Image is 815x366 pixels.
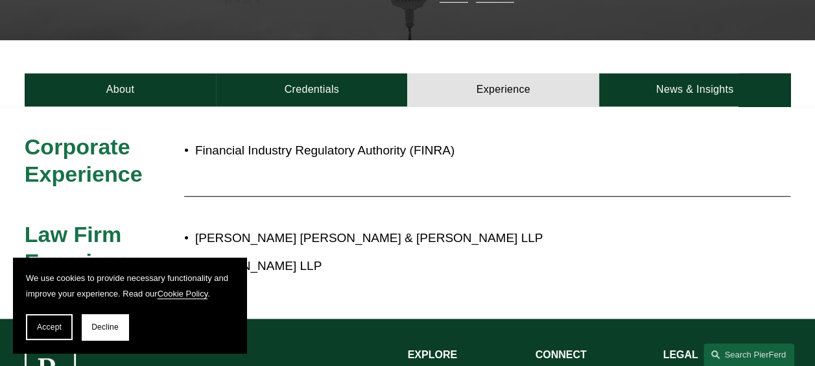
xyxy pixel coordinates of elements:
[195,255,695,277] p: [PERSON_NAME] LLP
[25,73,216,106] a: About
[25,134,143,186] span: Corporate Experience
[26,314,73,340] button: Accept
[408,349,457,360] strong: EXPLORE
[535,349,586,360] strong: CONNECT
[216,73,407,106] a: Credentials
[599,73,790,106] a: News & Insights
[407,73,598,106] a: Experience
[663,349,698,360] strong: LEGAL
[37,323,62,332] span: Accept
[91,323,119,332] span: Decline
[82,314,128,340] button: Decline
[13,258,246,353] section: Cookie banner
[195,227,695,249] p: [PERSON_NAME] [PERSON_NAME] & [PERSON_NAME] LLP
[25,222,143,274] span: Law Firm Experience
[158,289,208,299] a: Cookie Policy
[703,343,794,366] a: Search this site
[195,140,695,162] p: Financial Industry Regulatory Authority (FINRA)
[26,271,233,301] p: We use cookies to provide necessary functionality and improve your experience. Read our .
